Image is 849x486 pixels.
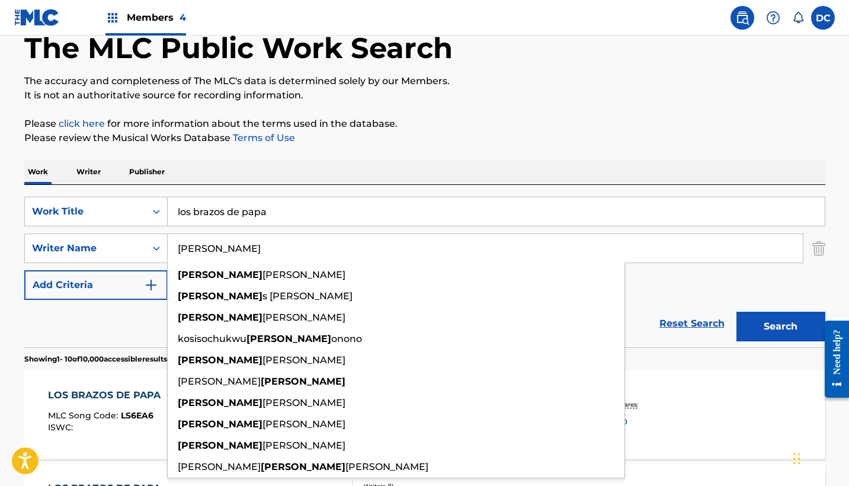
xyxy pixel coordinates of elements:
[24,370,825,459] a: LOS BRAZOS DE PAPAMLC Song Code:LS6EA6ISWC:Writers (2)[PERSON_NAME] [PERSON_NAME], [PERSON_NAME] ...
[48,388,166,402] div: LOS BRAZOS DE PAPA
[262,440,345,451] span: [PERSON_NAME]
[126,159,168,184] p: Publisher
[24,159,52,184] p: Work
[262,290,353,302] span: s [PERSON_NAME]
[178,461,261,472] span: [PERSON_NAME]
[178,440,262,451] strong: [PERSON_NAME]
[262,312,345,323] span: [PERSON_NAME]
[180,12,186,23] span: 4
[178,376,261,387] span: [PERSON_NAME]
[261,461,345,472] strong: [PERSON_NAME]
[178,312,262,323] strong: [PERSON_NAME]
[144,278,158,292] img: 9d2ae6d4665cec9f34b9.svg
[24,270,168,300] button: Add Criteria
[48,410,121,421] span: MLC Song Code :
[105,11,120,25] img: Top Rightsholders
[262,354,345,366] span: [PERSON_NAME]
[262,418,345,430] span: [PERSON_NAME]
[793,441,800,477] div: Arrastrar
[811,6,835,30] div: User Menu
[331,333,362,344] span: onono
[24,74,825,88] p: The accuracy and completeness of The MLC's data is determined solely by our Members.
[790,429,849,486] div: Widget de chat
[261,376,345,387] strong: [PERSON_NAME]
[127,11,186,24] span: Members
[262,397,345,408] span: [PERSON_NAME]
[246,333,331,344] strong: [PERSON_NAME]
[32,204,139,219] div: Work Title
[24,197,825,347] form: Search Form
[24,88,825,103] p: It is not an authoritative source for recording information.
[48,422,76,433] span: ISWC :
[731,6,754,30] a: Public Search
[178,290,262,302] strong: [PERSON_NAME]
[736,312,825,341] button: Search
[178,397,262,408] strong: [PERSON_NAME]
[32,241,139,255] div: Writer Name
[178,333,246,344] span: kosisochukwu
[735,11,749,25] img: search
[790,429,849,486] iframe: Chat Widget
[24,131,825,145] p: Please review the Musical Works Database
[653,311,731,337] a: Reset Search
[761,6,785,30] div: Help
[262,269,345,280] span: [PERSON_NAME]
[812,234,825,263] img: Delete Criterion
[816,311,849,408] iframe: Resource Center
[73,159,104,184] p: Writer
[14,9,60,26] img: MLC Logo
[178,269,262,280] strong: [PERSON_NAME]
[345,461,428,472] span: [PERSON_NAME]
[24,30,453,66] h1: The MLC Public Work Search
[178,418,262,430] strong: [PERSON_NAME]
[178,354,262,366] strong: [PERSON_NAME]
[24,354,213,364] p: Showing 1 - 10 of 10,000 accessible results (Total 13,818 )
[766,11,780,25] img: help
[792,12,804,24] div: Notifications
[121,410,153,421] span: LS6EA6
[24,117,825,131] p: Please for more information about the terms used in the database.
[230,132,295,143] a: Terms of Use
[59,118,105,129] a: click here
